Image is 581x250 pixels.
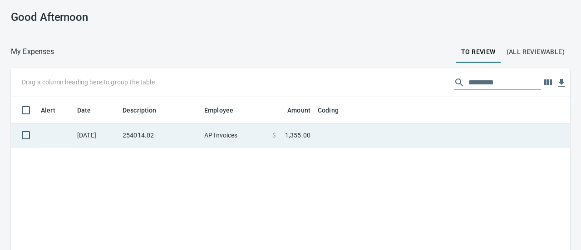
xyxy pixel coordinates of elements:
[11,46,54,57] nav: breadcrumb
[22,78,155,87] p: Drag a column heading here to group the table
[204,105,245,116] span: Employee
[123,105,157,116] span: Description
[507,46,565,58] span: (All Reviewable)
[204,105,233,116] span: Employee
[11,11,183,24] h3: Good Afternoon
[119,123,201,147] td: 254014.02
[276,105,310,116] span: Amount
[41,105,67,116] span: Alert
[318,105,339,116] span: Coding
[77,105,103,116] span: Date
[461,46,496,58] span: To Review
[285,131,310,140] span: 1,355.00
[287,105,310,116] span: Amount
[77,105,91,116] span: Date
[318,105,350,116] span: Coding
[541,76,555,89] button: Choose columns to display
[74,123,119,147] td: [DATE]
[11,46,54,57] p: My Expenses
[41,105,55,116] span: Alert
[555,76,568,90] button: Download Table
[123,105,168,116] span: Description
[272,131,276,140] span: $
[201,123,269,147] td: AP Invoices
